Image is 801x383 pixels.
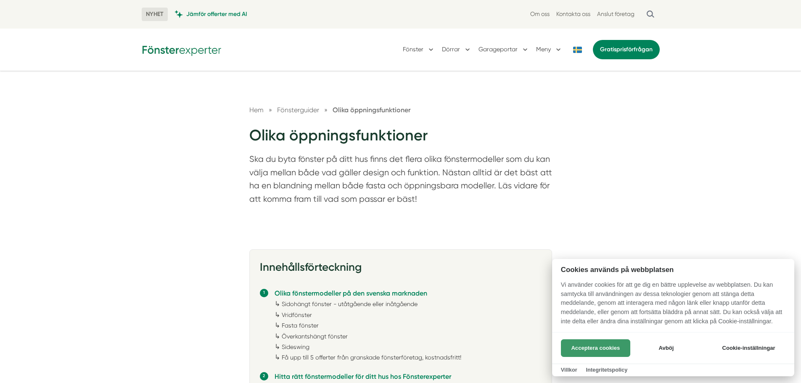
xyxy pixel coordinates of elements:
a: Integritetspolicy [586,367,627,373]
button: Avböj [633,339,700,357]
h2: Cookies används på webbplatsen [552,266,794,274]
button: Cookie-inställningar [712,339,785,357]
a: Villkor [561,367,577,373]
button: Acceptera cookies [561,339,630,357]
p: Vi använder cookies för att ge dig en bättre upplevelse av webbplatsen. Du kan samtycka till anvä... [552,280,794,332]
